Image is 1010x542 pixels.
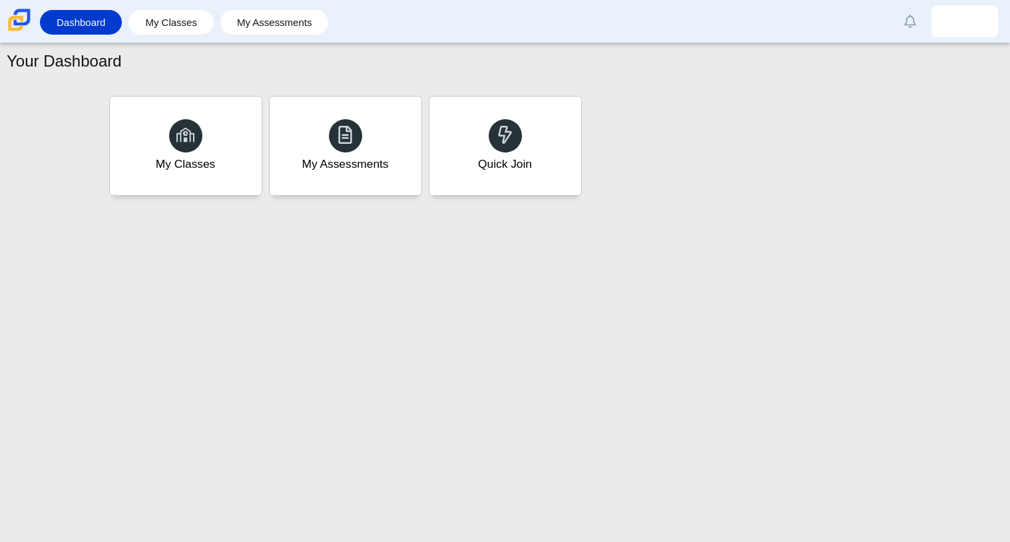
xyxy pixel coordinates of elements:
[954,11,975,32] img: arryanna.winters.GXecHy
[5,6,33,34] img: Carmen School of Science & Technology
[302,156,389,172] div: My Assessments
[269,96,422,196] a: My Assessments
[135,10,207,35] a: My Classes
[895,7,925,36] a: Alerts
[5,25,33,36] a: Carmen School of Science & Technology
[227,10,322,35] a: My Assessments
[478,156,532,172] div: Quick Join
[156,156,216,172] div: My Classes
[109,96,262,196] a: My Classes
[931,5,998,37] a: arryanna.winters.GXecHy
[47,10,115,35] a: Dashboard
[429,96,582,196] a: Quick Join
[7,50,122,73] h1: Your Dashboard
